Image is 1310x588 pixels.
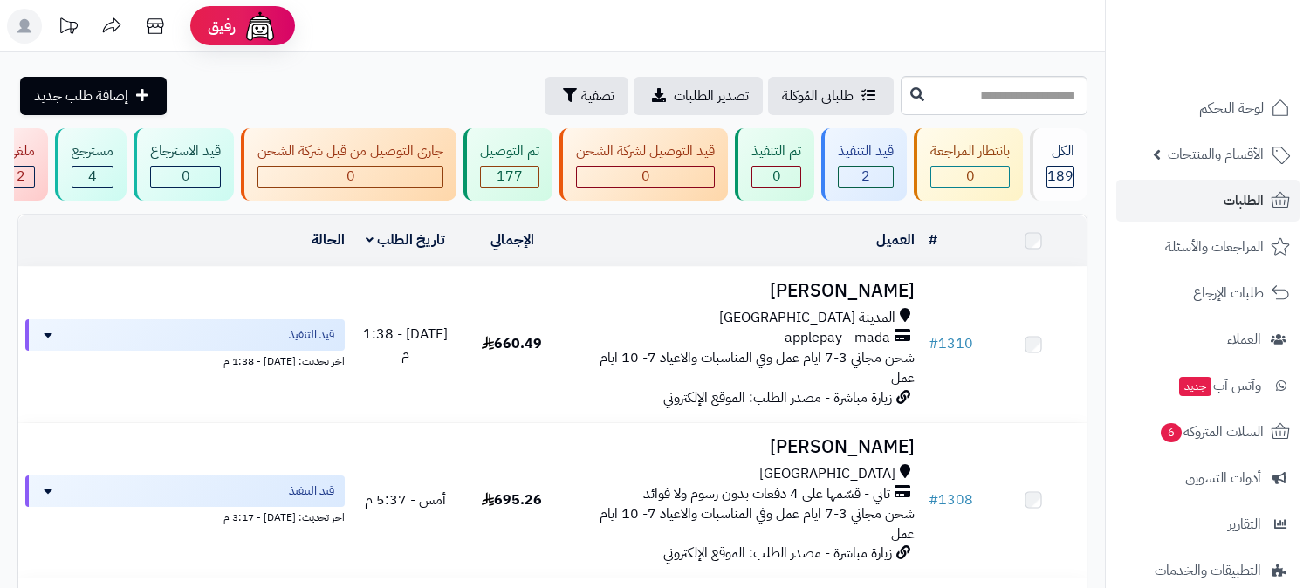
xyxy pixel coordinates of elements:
[88,166,97,187] span: 4
[772,166,781,187] span: 0
[481,167,538,187] div: 177
[573,281,915,301] h3: [PERSON_NAME]
[600,503,915,544] span: شحن مجاني 3-7 ايام عمل وفي المناسبات والاعياد 7- 10 ايام عمل
[752,167,800,187] div: 0
[1168,142,1264,167] span: الأقسام والمنتجات
[1165,235,1264,259] span: المراجعات والأسئلة
[7,141,35,161] div: ملغي
[929,489,938,510] span: #
[8,167,34,187] div: 2
[818,128,910,201] a: قيد التنفيذ 2
[929,333,973,354] a: #1310
[151,167,220,187] div: 0
[910,128,1026,201] a: بانتظار المراجعة 0
[1228,512,1261,537] span: التقارير
[34,85,128,106] span: إضافة طلب جديد
[1116,272,1300,314] a: طلبات الإرجاع
[1116,180,1300,222] a: الطلبات
[1224,188,1264,213] span: الطلبات
[312,229,345,250] a: الحالة
[460,128,556,201] a: تم التوصيل 177
[1161,423,1182,442] span: 6
[490,229,534,250] a: الإجمالي
[1116,503,1300,545] a: التقارير
[1116,365,1300,407] a: وآتس آبجديد
[1191,47,1293,84] img: logo-2.png
[497,166,523,187] span: 177
[25,351,345,369] div: اخر تحديث: [DATE] - 1:38 م
[363,324,448,365] span: [DATE] - 1:38 م
[731,128,818,201] a: تم التنفيذ 0
[182,166,190,187] span: 0
[150,141,221,161] div: قيد الاسترجاع
[1185,466,1261,490] span: أدوات التسويق
[46,9,90,48] a: تحديثات المنصة
[1026,128,1091,201] a: الكل189
[861,166,870,187] span: 2
[1047,166,1073,187] span: 189
[759,464,895,484] span: [GEOGRAPHIC_DATA]
[1159,420,1264,444] span: السلات المتروكة
[289,326,334,344] span: قيد التنفيذ
[1227,327,1261,352] span: العملاء
[365,489,446,510] span: أمس - 5:37 م
[17,166,25,187] span: 2
[876,229,915,250] a: العميل
[674,85,749,106] span: تصدير الطلبات
[1193,281,1264,305] span: طلبات الإرجاع
[634,77,763,115] a: تصدير الطلبات
[545,77,628,115] button: تصفية
[785,328,890,348] span: applepay - mada
[25,507,345,525] div: اخر تحديث: [DATE] - 3:17 م
[1116,226,1300,268] a: المراجعات والأسئلة
[1155,558,1261,583] span: التطبيقات والخدمات
[51,128,130,201] a: مسترجع 4
[600,347,915,388] span: شحن مجاني 3-7 ايام عمل وفي المناسبات والاعياد 7- 10 ايام عمل
[1116,457,1300,499] a: أدوات التسويق
[839,167,893,187] div: 2
[480,141,539,161] div: تم التوصيل
[556,128,731,201] a: قيد التوصيل لشركة الشحن 0
[1116,318,1300,360] a: العملاء
[1116,411,1300,453] a: السلات المتروكة6
[929,489,973,510] a: #1308
[663,387,892,408] span: زيارة مباشرة - مصدر الطلب: الموقع الإلكتروني
[237,128,460,201] a: جاري التوصيل من قبل شركة الشحن 0
[931,167,1009,187] div: 0
[930,141,1010,161] div: بانتظار المراجعة
[208,16,236,37] span: رفيق
[482,489,542,510] span: 695.26
[289,482,334,500] span: قيد التنفيذ
[929,333,938,354] span: #
[751,141,801,161] div: تم التنفيذ
[130,128,237,201] a: قيد الاسترجاع 0
[838,141,894,161] div: قيد التنفيذ
[1199,96,1264,120] span: لوحة التحكم
[243,9,278,44] img: ai-face.png
[581,85,614,106] span: تصفية
[1046,141,1074,161] div: الكل
[663,543,892,564] span: زيارة مباشرة - مصدر الطلب: الموقع الإلكتروني
[257,141,443,161] div: جاري التوصيل من قبل شركة الشحن
[1177,373,1261,398] span: وآتس آب
[346,166,355,187] span: 0
[768,77,894,115] a: طلباتي المُوكلة
[719,308,895,328] span: المدينة [GEOGRAPHIC_DATA]
[1179,377,1211,396] span: جديد
[641,166,650,187] span: 0
[643,484,890,504] span: تابي - قسّمها على 4 دفعات بدون رسوم ولا فوائد
[576,141,715,161] div: قيد التوصيل لشركة الشحن
[966,166,975,187] span: 0
[577,167,714,187] div: 0
[573,437,915,457] h3: [PERSON_NAME]
[20,77,167,115] a: إضافة طلب جديد
[72,167,113,187] div: 4
[366,229,445,250] a: تاريخ الطلب
[482,333,542,354] span: 660.49
[72,141,113,161] div: مسترجع
[929,229,937,250] a: #
[258,167,442,187] div: 0
[782,85,854,106] span: طلباتي المُوكلة
[1116,87,1300,129] a: لوحة التحكم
